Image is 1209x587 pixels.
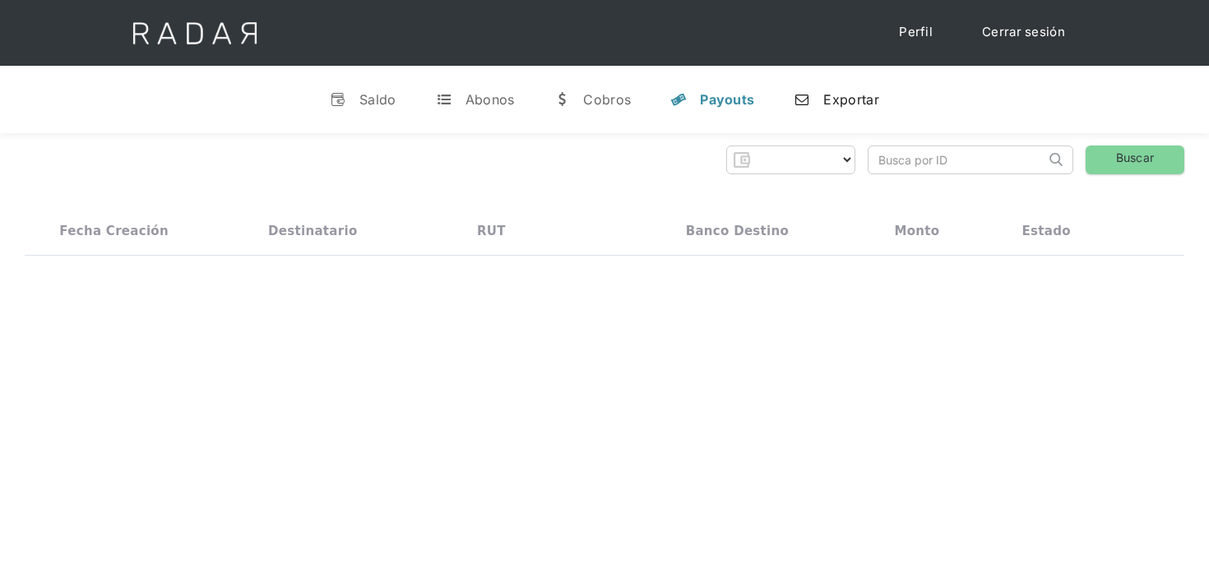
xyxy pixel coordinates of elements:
div: Monto [894,224,939,238]
div: t [436,91,452,108]
div: w [554,91,570,108]
div: Abonos [466,91,515,108]
div: Destinatario [268,224,357,238]
form: Form [726,146,855,174]
div: n [794,91,810,108]
a: Cerrar sesión [966,16,1082,49]
div: Exportar [823,91,878,108]
div: v [330,91,346,108]
input: Busca por ID [869,146,1045,173]
div: y [670,91,687,108]
div: Saldo [359,91,396,108]
div: Banco destino [686,224,789,238]
div: Fecha creación [59,224,169,238]
a: Buscar [1086,146,1184,174]
div: RUT [477,224,506,238]
div: Payouts [700,91,754,108]
a: Perfil [882,16,949,49]
div: Estado [1022,224,1071,238]
div: Cobros [583,91,631,108]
